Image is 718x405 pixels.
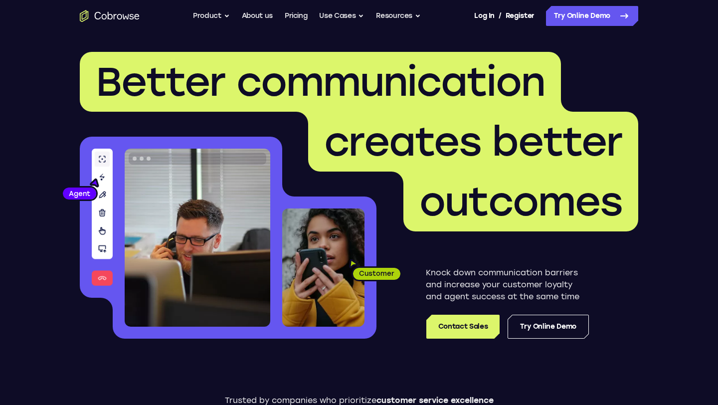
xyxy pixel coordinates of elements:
a: About us [242,6,273,26]
img: A customer holding their phone [282,208,364,327]
span: creates better [324,118,622,166]
span: customer service excellence [376,396,494,405]
img: A customer support agent talking on the phone [125,149,270,327]
button: Product [193,6,230,26]
a: Contact Sales [426,315,500,339]
p: Knock down communication barriers and increase your customer loyalty and agent success at the sam... [426,267,589,303]
a: Pricing [285,6,308,26]
button: Resources [376,6,421,26]
button: Use Cases [319,6,364,26]
span: outcomes [419,178,622,225]
a: Log In [474,6,494,26]
a: Go to the home page [80,10,140,22]
span: / [499,10,502,22]
a: Try Online Demo [546,6,638,26]
a: Register [506,6,535,26]
span: Better communication [96,58,545,106]
a: Try Online Demo [508,315,589,339]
